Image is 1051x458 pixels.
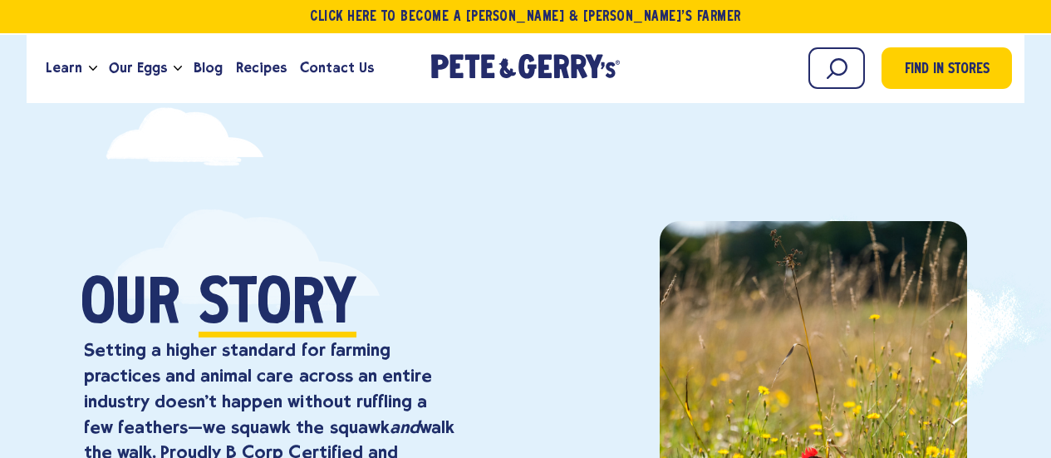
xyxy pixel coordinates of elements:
span: Story [199,275,356,337]
span: Learn [46,57,82,78]
span: Our [81,275,180,337]
a: Learn [39,46,89,91]
input: Search [808,47,865,89]
a: Find in Stores [882,47,1012,89]
span: Find in Stores [905,59,990,81]
a: Contact Us [293,46,381,91]
span: Recipes [236,57,287,78]
a: Blog [187,46,229,91]
em: and [390,416,420,437]
button: Open the dropdown menu for Our Eggs [174,66,182,71]
a: Our Eggs [102,46,174,91]
span: Blog [194,57,223,78]
span: Contact Us [300,57,374,78]
span: Our Eggs [109,57,167,78]
button: Open the dropdown menu for Learn [89,66,97,71]
a: Recipes [229,46,293,91]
